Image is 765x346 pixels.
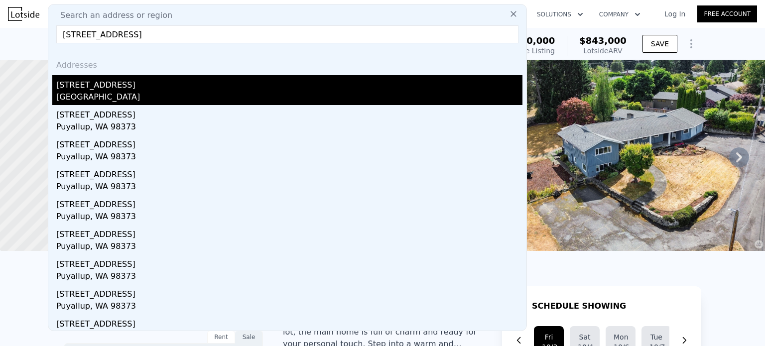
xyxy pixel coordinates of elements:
[56,314,522,330] div: [STREET_ADDRESS]
[579,46,627,56] div: Lotside ARV
[56,225,522,240] div: [STREET_ADDRESS]
[56,284,522,300] div: [STREET_ADDRESS]
[56,75,522,91] div: [STREET_ADDRESS]
[697,5,757,22] a: Free Account
[56,240,522,254] div: Puyallup, WA 98373
[56,25,518,43] input: Enter an address, city, region, neighborhood or zip code
[56,181,522,195] div: Puyallup, WA 98373
[56,105,522,121] div: [STREET_ADDRESS]
[56,211,522,225] div: Puyallup, WA 98373
[579,35,627,46] span: $843,000
[56,121,522,135] div: Puyallup, WA 98373
[578,332,592,342] div: Sat
[56,165,522,181] div: [STREET_ADDRESS]
[642,35,677,53] button: SAVE
[56,300,522,314] div: Puyallup, WA 98373
[52,51,522,75] div: Addresses
[529,5,591,23] button: Solutions
[235,331,263,344] div: Sale
[56,135,522,151] div: [STREET_ADDRESS]
[652,9,697,19] a: Log In
[56,254,522,270] div: [STREET_ADDRESS]
[56,151,522,165] div: Puyallup, WA 98373
[508,35,555,46] span: $750,000
[649,332,663,342] div: Tue
[207,331,235,344] div: Rent
[681,34,701,54] button: Show Options
[56,195,522,211] div: [STREET_ADDRESS]
[56,330,522,344] div: Puyallup, WA 98373
[614,332,628,342] div: Mon
[591,5,648,23] button: Company
[532,300,626,312] h1: SCHEDULE SHOWING
[56,91,522,105] div: [GEOGRAPHIC_DATA]
[52,9,172,21] span: Search an address or region
[542,332,556,342] div: Fri
[8,7,39,21] img: Lotside
[508,47,555,55] span: Active Listing
[56,270,522,284] div: Puyallup, WA 98373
